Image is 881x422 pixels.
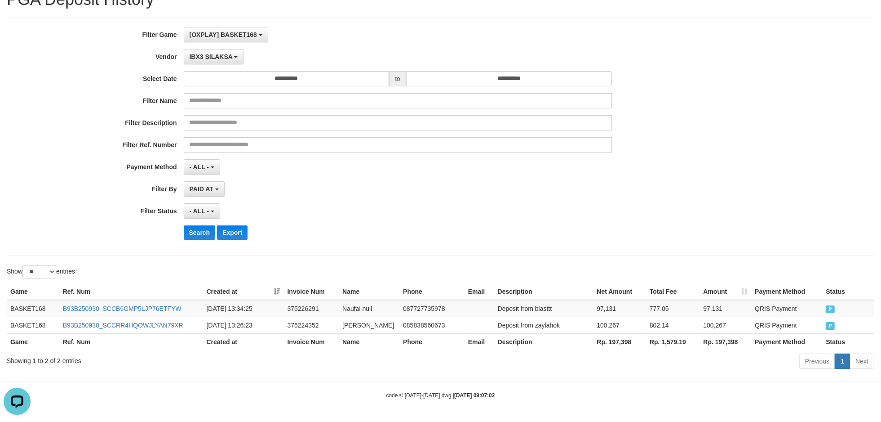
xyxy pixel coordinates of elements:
th: Payment Method [751,283,822,300]
td: BASKET168 [7,317,59,333]
td: Naufal null [339,300,399,317]
th: Ref. Num [59,333,203,350]
button: - ALL - [184,203,220,219]
a: 1 [835,354,850,369]
span: PAID [826,322,835,330]
td: [PERSON_NAME] [339,317,399,333]
td: 375226291 [284,300,339,317]
button: Export [217,225,248,240]
th: Invoice Num [284,333,339,350]
button: Open LiveChat chat widget [4,4,31,31]
span: PAID [826,305,835,313]
td: 802.14 [646,317,700,333]
th: Rp. 197,398 [700,333,752,350]
th: Name [339,333,399,350]
button: [OXPLAY] BASKET168 [184,27,268,42]
span: - ALL - [190,163,209,171]
a: Previous [799,354,835,369]
td: QRIS Payment [751,300,822,317]
th: Phone [399,333,465,350]
th: Created at: activate to sort column ascending [203,283,283,300]
div: Showing 1 to 2 of 2 entries [7,353,360,365]
td: Deposit from blasttt [494,300,593,317]
button: PAID AT [184,181,225,197]
td: 97,131 [593,300,646,317]
span: to [389,71,406,86]
span: - ALL - [190,207,209,215]
th: Amount: activate to sort column ascending [700,283,752,300]
td: 100,267 [593,317,646,333]
th: Net Amount [593,283,646,300]
strong: [DATE] 09:07:02 [454,392,495,399]
th: Email [465,283,494,300]
th: Status [822,283,874,300]
span: IBX3 SILAKSA [190,53,233,60]
th: Game [7,333,59,350]
th: Rp. 1,579.19 [646,333,700,350]
th: Created at [203,333,283,350]
button: Search [184,225,216,240]
th: Ref. Num [59,283,203,300]
td: QRIS Payment [751,317,822,333]
button: IBX3 SILAKSA [184,49,244,64]
th: Payment Method [751,333,822,350]
td: BASKET168 [7,300,59,317]
a: B93B250930_SCCB6GMP5LJP76ETFYW [63,305,182,312]
td: 087727735978 [399,300,465,317]
select: Showentries [22,265,56,278]
td: 777.05 [646,300,700,317]
span: [OXPLAY] BASKET168 [190,31,257,38]
th: Invoice Num [284,283,339,300]
button: - ALL - [184,159,220,175]
label: Show entries [7,265,75,278]
th: Description [494,333,593,350]
th: Phone [399,283,465,300]
td: 100,267 [700,317,752,333]
th: Total Fee [646,283,700,300]
td: 375224352 [284,317,339,333]
th: Rp. 197,398 [593,333,646,350]
td: 97,131 [700,300,752,317]
td: 085838560673 [399,317,465,333]
th: Game [7,283,59,300]
td: [DATE] 13:26:23 [203,317,283,333]
th: Status [822,333,874,350]
td: Deposit from zaylahok [494,317,593,333]
th: Description [494,283,593,300]
a: B93B250930_SCCRR4HQOWJLYAN79XR [63,322,183,329]
td: [DATE] 13:34:25 [203,300,283,317]
span: PAID AT [190,185,213,193]
small: code © [DATE]-[DATE] dwg | [386,392,495,399]
th: Email [465,333,494,350]
th: Name [339,283,399,300]
a: Next [850,354,874,369]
